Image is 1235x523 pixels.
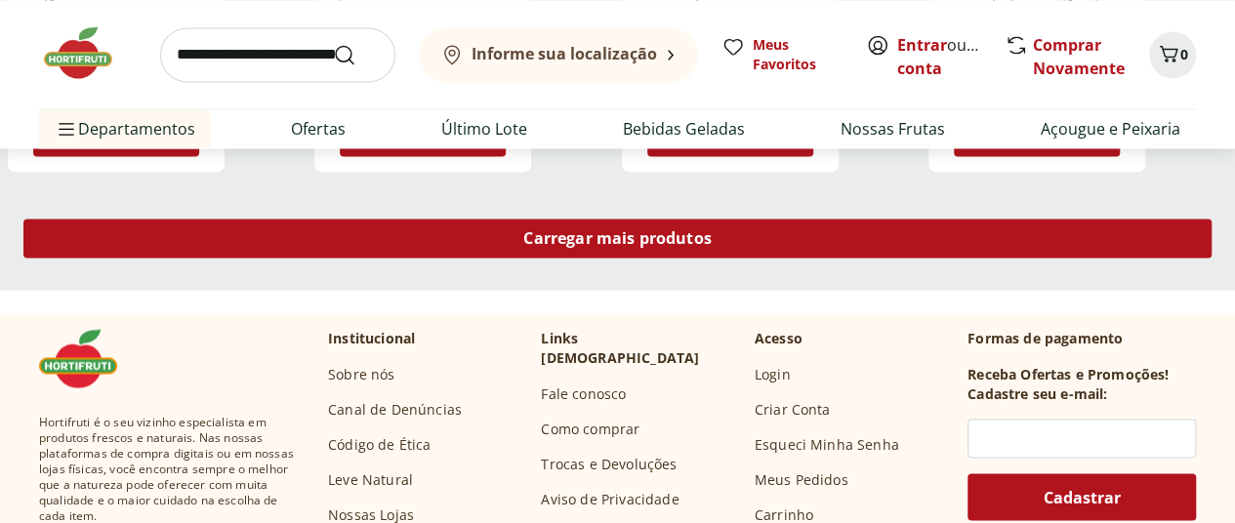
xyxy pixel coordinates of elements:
a: Entrar [897,34,947,56]
a: Comprar Novamente [1033,34,1125,79]
p: Links [DEMOGRAPHIC_DATA] [541,329,738,368]
a: Aviso de Privacidade [541,489,679,508]
button: Menu [55,105,78,152]
a: Código de Ética [328,434,431,454]
img: Hortifruti [39,23,137,82]
a: Último Lote [441,117,527,141]
button: Carrinho [1149,31,1196,78]
a: Login [755,364,791,383]
button: Cadastrar [967,473,1196,520]
a: Criar conta [897,34,1005,79]
p: Formas de pagamento [967,329,1196,348]
a: Como comprar [541,419,639,438]
a: Sobre nós [328,364,394,383]
span: Hortifruti é o seu vizinho especialista em produtos frescos e naturais. Nas nossas plataformas de... [39,414,297,523]
a: Ofertas [291,117,346,141]
span: Meus Favoritos [753,35,843,74]
span: Carregar mais produtos [523,230,712,246]
img: Hortifruti [39,329,137,387]
a: Esqueci Minha Senha [755,434,899,454]
button: Informe sua localização [419,27,698,82]
a: Meus Pedidos [755,469,848,489]
a: Açougue e Peixaria [1041,117,1180,141]
h3: Cadastre seu e-mail: [967,383,1107,403]
span: Cadastrar [1044,489,1121,504]
p: Acesso [755,329,803,348]
h3: Receba Ofertas e Promoções! [967,364,1169,383]
a: Meus Favoritos [721,35,843,74]
span: ou [897,33,984,80]
a: Nossas Frutas [841,117,945,141]
a: Canal de Denúncias [328,399,462,419]
b: Informe sua localização [472,43,657,64]
a: Trocas e Devoluções [541,454,677,473]
button: Submit Search [333,43,380,66]
input: search [160,27,395,82]
a: Carregar mais produtos [23,219,1212,265]
span: Departamentos [55,105,195,152]
a: Fale conosco [541,383,626,403]
a: Criar Conta [755,399,831,419]
a: Bebidas Geladas [623,117,745,141]
span: 0 [1180,45,1188,63]
a: Leve Natural [328,469,413,489]
p: Institucional [328,329,415,348]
